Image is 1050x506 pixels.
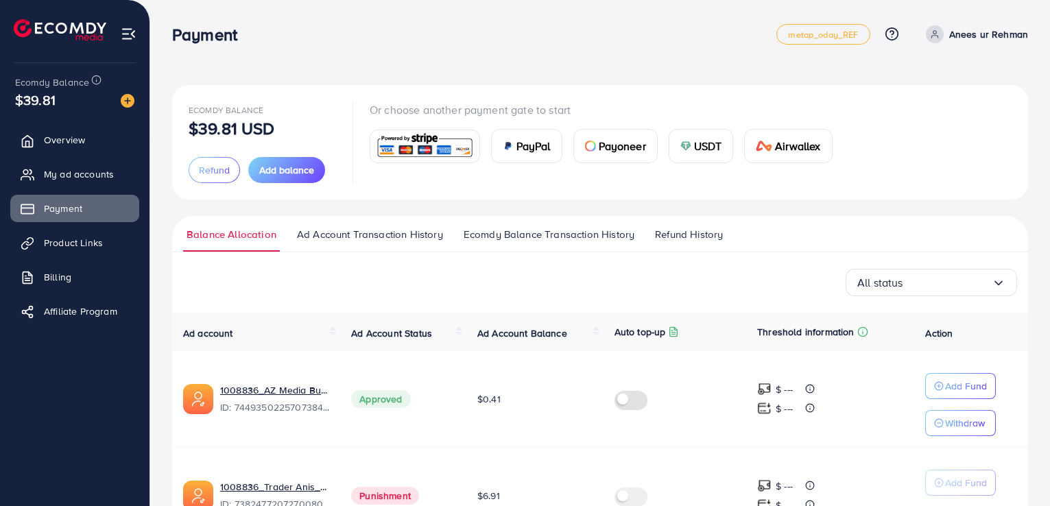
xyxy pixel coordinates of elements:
[925,410,996,436] button: Withdraw
[44,167,114,181] span: My ad accounts
[776,24,870,45] a: metap_oday_REF
[599,138,646,154] span: Payoneer
[183,326,233,340] span: Ad account
[945,474,987,491] p: Add Fund
[44,236,103,250] span: Product Links
[776,478,793,494] p: $ ---
[199,163,230,177] span: Refund
[775,138,820,154] span: Airwallex
[15,75,89,89] span: Ecomdy Balance
[477,326,567,340] span: Ad Account Balance
[615,324,666,340] p: Auto top-up
[44,202,82,215] span: Payment
[220,480,329,494] a: 1008836_Trader Anis_1718866936696
[464,227,634,242] span: Ecomdy Balance Transaction History
[374,132,475,161] img: card
[14,19,106,40] img: logo
[259,163,314,177] span: Add balance
[776,400,793,417] p: $ ---
[744,129,832,163] a: cardAirwallex
[44,304,117,318] span: Affiliate Program
[220,400,329,414] span: ID: 7449350225707384848
[945,415,985,431] p: Withdraw
[776,381,793,398] p: $ ---
[183,384,213,414] img: ic-ads-acc.e4c84228.svg
[189,120,275,136] p: $39.81 USD
[857,272,903,293] span: All status
[925,326,953,340] span: Action
[44,133,85,147] span: Overview
[516,138,551,154] span: PayPal
[351,390,410,408] span: Approved
[756,141,772,152] img: card
[297,227,443,242] span: Ad Account Transaction History
[585,141,596,152] img: card
[351,487,419,505] span: Punishment
[220,383,329,397] a: 1008836_AZ Media Buyer_1734437018828
[503,141,514,152] img: card
[757,479,772,493] img: top-up amount
[121,94,134,108] img: image
[655,227,723,242] span: Refund History
[920,25,1028,43] a: Anees ur Rehman
[477,489,500,503] span: $6.91
[757,324,854,340] p: Threshold information
[10,229,139,256] a: Product Links
[10,298,139,325] a: Affiliate Program
[172,25,248,45] h3: Payment
[189,157,240,183] button: Refund
[10,126,139,154] a: Overview
[370,101,844,118] p: Or choose another payment gate to start
[248,157,325,183] button: Add balance
[15,90,56,110] span: $39.81
[992,444,1040,496] iframe: Chat
[846,269,1017,296] div: Search for option
[10,195,139,222] a: Payment
[949,26,1028,43] p: Anees ur Rehman
[694,138,722,154] span: USDT
[945,378,987,394] p: Add Fund
[44,270,71,284] span: Billing
[669,129,734,163] a: cardUSDT
[187,227,276,242] span: Balance Allocation
[491,129,562,163] a: cardPayPal
[925,373,996,399] button: Add Fund
[788,30,858,39] span: metap_oday_REF
[351,326,432,340] span: Ad Account Status
[925,470,996,496] button: Add Fund
[121,26,136,42] img: menu
[757,401,772,415] img: top-up amount
[757,382,772,396] img: top-up amount
[573,129,658,163] a: cardPayoneer
[10,263,139,291] a: Billing
[220,383,329,415] div: <span class='underline'>1008836_AZ Media Buyer_1734437018828</span></br>7449350225707384848
[10,160,139,188] a: My ad accounts
[680,141,691,152] img: card
[189,104,263,116] span: Ecomdy Balance
[477,392,501,406] span: $0.41
[370,130,480,163] a: card
[903,272,992,293] input: Search for option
